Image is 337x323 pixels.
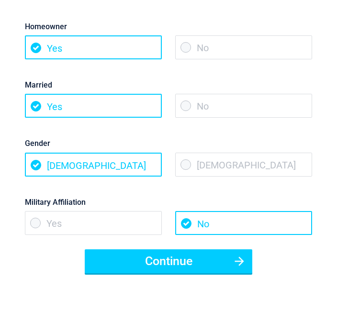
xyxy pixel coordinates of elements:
label: Married [25,79,312,92]
span: [DEMOGRAPHIC_DATA] [25,153,162,177]
span: No [175,94,312,118]
label: Homeowner [25,21,312,33]
span: [DEMOGRAPHIC_DATA] [175,153,312,177]
label: Gender [25,137,312,150]
label: Military Affiliation [25,196,312,209]
span: Yes [25,212,162,235]
span: Yes [25,36,162,60]
span: No [175,36,312,60]
span: No [175,212,312,235]
button: Continue [85,250,252,274]
span: Yes [25,94,162,118]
